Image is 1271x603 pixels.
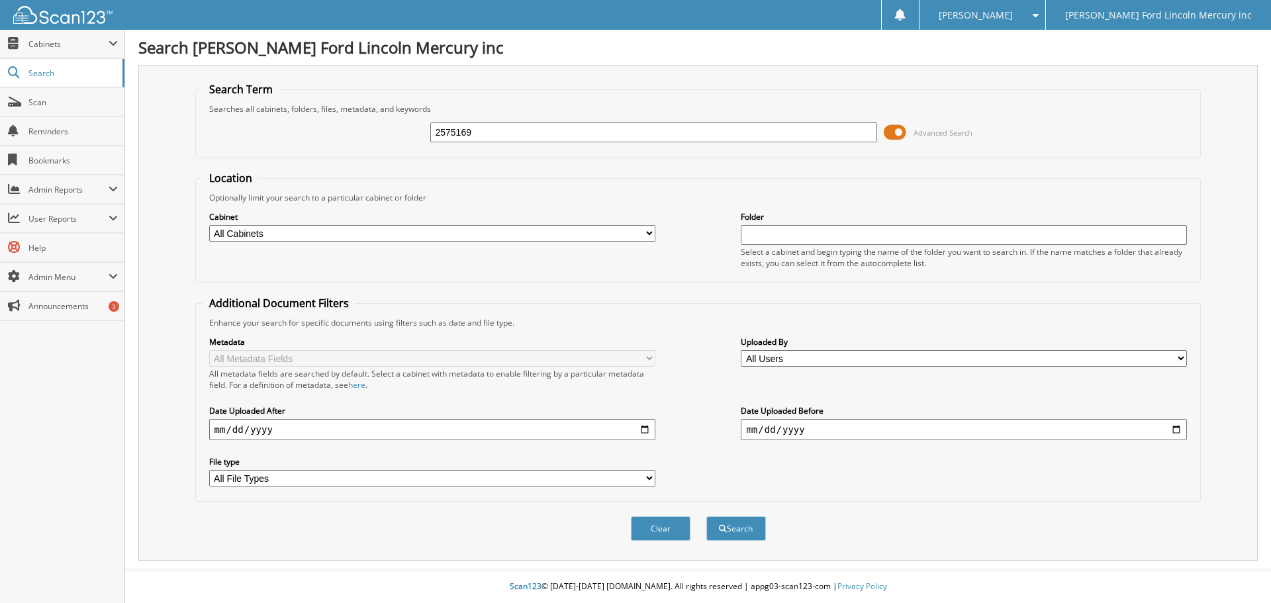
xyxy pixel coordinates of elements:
div: Select a cabinet and begin typing the name of the folder you want to search in. If the name match... [741,246,1187,269]
span: Help [28,242,118,254]
label: Date Uploaded After [209,405,655,416]
label: Folder [741,211,1187,222]
label: Cabinet [209,211,655,222]
input: start [209,419,655,440]
div: 3 [109,301,119,312]
input: end [741,419,1187,440]
span: [PERSON_NAME] Ford Lincoln Mercury inc [1065,11,1252,19]
div: Searches all cabinets, folders, files, metadata, and keywords [203,103,1194,115]
iframe: Chat Widget [1205,539,1271,603]
legend: Search Term [203,82,279,97]
h1: Search [PERSON_NAME] Ford Lincoln Mercury inc [138,36,1258,58]
label: Date Uploaded Before [741,405,1187,416]
label: Metadata [209,336,655,348]
span: User Reports [28,213,109,224]
legend: Location [203,171,259,185]
legend: Additional Document Filters [203,296,355,310]
span: Admin Reports [28,184,109,195]
span: [PERSON_NAME] [939,11,1013,19]
span: Admin Menu [28,271,109,283]
span: Cabinets [28,38,109,50]
span: Scan [28,97,118,108]
a: Privacy Policy [837,580,887,592]
span: Reminders [28,126,118,137]
button: Search [706,516,766,541]
label: File type [209,456,655,467]
a: here [348,379,365,391]
img: scan123-logo-white.svg [13,6,113,24]
button: Clear [631,516,690,541]
div: Enhance your search for specific documents using filters such as date and file type. [203,317,1194,328]
span: Search [28,68,116,79]
span: Advanced Search [914,128,972,138]
div: © [DATE]-[DATE] [DOMAIN_NAME]. All rights reserved | appg03-scan123-com | [125,571,1271,603]
span: Bookmarks [28,155,118,166]
span: Scan123 [510,580,541,592]
label: Uploaded By [741,336,1187,348]
span: Announcements [28,301,118,312]
div: All metadata fields are searched by default. Select a cabinet with metadata to enable filtering b... [209,368,655,391]
div: Optionally limit your search to a particular cabinet or folder [203,192,1194,203]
